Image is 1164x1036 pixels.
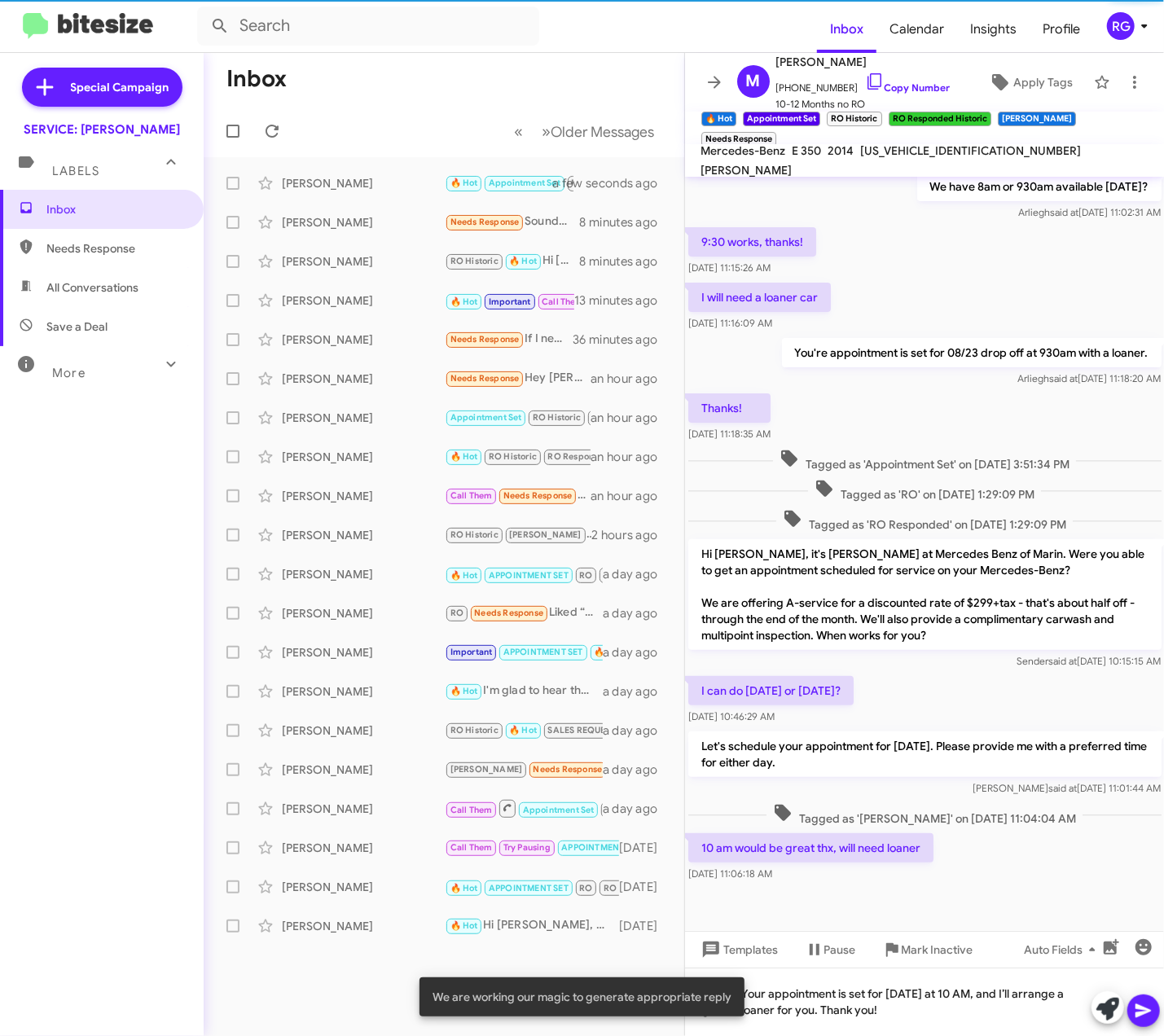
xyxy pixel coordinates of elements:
[445,213,580,231] div: Sounds good. Thanks
[282,214,445,230] div: [PERSON_NAME]
[1030,6,1093,53] a: Profile
[445,486,591,505] div: Actually I had my tires checked by others. Per their review and the mileage All 4 are practically...
[445,760,603,779] div: Ohh. Well I have the tire package
[282,371,445,387] div: [PERSON_NAME]
[505,115,534,148] button: Previous
[591,371,670,387] div: an hour ago
[24,121,180,138] div: SERVICE: [PERSON_NAME]
[46,240,185,257] span: Needs Response
[776,72,951,96] span: [PHONE_NUMBER]
[450,686,478,696] span: 🔥 Hot
[450,883,478,893] span: 🔥 Hot
[776,52,951,72] span: [PERSON_NAME]
[282,566,445,582] div: [PERSON_NAME]
[701,143,786,158] span: Mercedes-Benz
[603,722,671,739] div: a day ago
[450,725,499,735] span: RO Historic
[861,143,1082,158] span: [US_VEHICLE_IDENTIFICATION_NUMBER]
[52,164,99,178] span: Labels
[445,408,591,427] div: Yes please schedule me. My left front bumper needs help too
[688,867,772,880] span: [DATE] 11:06:18 AM
[450,334,520,345] span: Needs Response
[445,682,603,700] div: I'm glad to hear that! If you have any further questions or need to schedule additional services,...
[688,283,831,312] p: I will need a loaner car
[450,842,493,853] span: Call Them
[197,7,539,46] input: Search
[503,842,551,853] span: Try Pausing
[776,509,1073,533] span: Tagged as 'RO Responded' on [DATE] 1:29:09 PM
[282,840,445,856] div: [PERSON_NAME]
[793,143,822,158] span: E 350
[876,6,957,53] span: Calendar
[574,292,670,309] div: 13 minutes ago
[743,112,820,126] small: Appointment Set
[450,608,463,618] span: RO
[450,764,523,775] span: [PERSON_NAME]
[594,647,622,657] span: 🔥 Hot
[766,803,1083,827] span: Tagged as '[PERSON_NAME]' on [DATE] 11:04:04 AM
[445,173,573,192] div: 10 am would be great thx, will need loaner
[52,366,86,380] span: More
[828,143,854,158] span: 2014
[489,451,537,462] span: RO Historic
[1017,655,1161,667] span: Sender [DATE] 10:15:15 AM
[1013,68,1073,97] span: Apply Tags
[579,570,592,581] span: RO
[548,451,646,462] span: RO Responded Historic
[71,79,169,95] span: Special Campaign
[282,488,445,504] div: [PERSON_NAME]
[503,647,583,657] span: APPOINTMENT SET
[282,527,445,543] div: [PERSON_NAME]
[450,412,522,423] span: Appointment Set
[808,479,1041,503] span: Tagged as 'RO' on [DATE] 1:29:09 PM
[591,410,670,426] div: an hour ago
[688,731,1162,777] p: Let's schedule your appointment for [DATE]. Please provide me with a preferred time for either day.
[282,175,445,191] div: [PERSON_NAME]
[523,805,595,815] span: Appointment Set
[688,676,854,705] p: I can do [DATE] or [DATE]?
[688,317,772,329] span: [DATE] 11:16:09 AM
[445,876,619,897] div: Hi [PERSON_NAME] this is [PERSON_NAME], at Mercedes Benz of Marin. Thank you so much for trusting...
[1048,655,1077,667] span: said at
[688,393,771,423] p: Thanks!
[450,373,520,384] span: Needs Response
[591,527,670,543] div: 2 hours ago
[282,605,445,621] div: [PERSON_NAME]
[827,112,881,126] small: RO Historic
[701,132,776,147] small: Needs Response
[489,883,569,893] span: APPOINTMENT SET
[1050,206,1078,218] span: said at
[1049,372,1078,384] span: said at
[542,121,551,142] span: »
[603,801,671,817] div: a day ago
[591,449,670,465] div: an hour ago
[542,296,584,307] span: Call Them
[957,6,1030,53] a: Insights
[619,879,671,895] div: [DATE]
[503,490,573,501] span: Needs Response
[603,605,671,621] div: a day ago
[450,920,478,931] span: 🔥 Hot
[1107,12,1135,40] div: RG
[445,798,603,819] div: I've canceled your appointment for [DATE]. If you need any further assistance, feel free to reach...
[445,252,580,270] div: Hi [PERSON_NAME], what time [DATE]?
[282,918,445,934] div: [PERSON_NAME]
[701,112,736,126] small: 🔥 Hot
[591,488,670,504] div: an hour ago
[580,253,671,270] div: 8 minutes ago
[603,566,671,582] div: a day ago
[1011,935,1115,964] button: Auto Fields
[698,935,779,964] span: Templates
[998,112,1076,126] small: [PERSON_NAME]
[282,722,445,739] div: [PERSON_NAME]
[46,318,108,335] span: Save a Deal
[445,447,591,466] div: Hi [PERSON_NAME]! No service needed. Thanks for checking.
[916,172,1161,201] p: We have 8am or 930am available [DATE]?
[445,721,603,740] div: Hi [PERSON_NAME], thank you for letting me know. Since you’re turning in the lease, no need to wo...
[902,935,973,964] span: Mark Inactive
[973,782,1161,794] span: [PERSON_NAME] [DATE] 11:01:44 AM
[226,66,287,92] h1: Inbox
[282,801,445,817] div: [PERSON_NAME]
[551,123,655,141] span: Older Messages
